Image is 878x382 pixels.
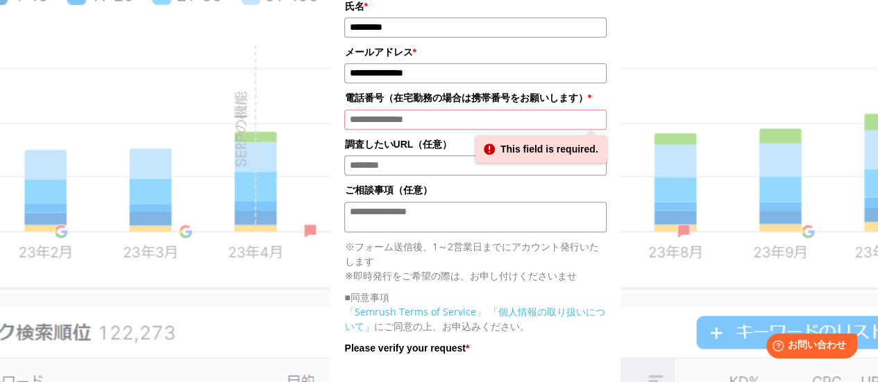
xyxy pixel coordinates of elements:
[344,305,485,318] a: 「Semrush Terms of Service」
[344,305,605,333] a: 「個人情報の取り扱いについて」
[344,304,606,333] p: にご同意の上、お申込みください。
[475,135,607,163] div: This field is required.
[344,137,606,152] label: 調査したいURL（任意）
[344,90,606,105] label: 電話番号（在宅勤務の場合は携帯番号をお願いします）
[344,340,606,356] label: Please verify your request
[344,290,606,304] p: ■同意事項
[754,328,863,367] iframe: Help widget launcher
[344,44,606,60] label: メールアドレス
[344,182,606,198] label: ご相談事項（任意）
[344,239,606,283] p: ※フォーム送信後、1～2営業日までにアカウント発行いたします ※即時発行をご希望の際は、お申し付けくださいませ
